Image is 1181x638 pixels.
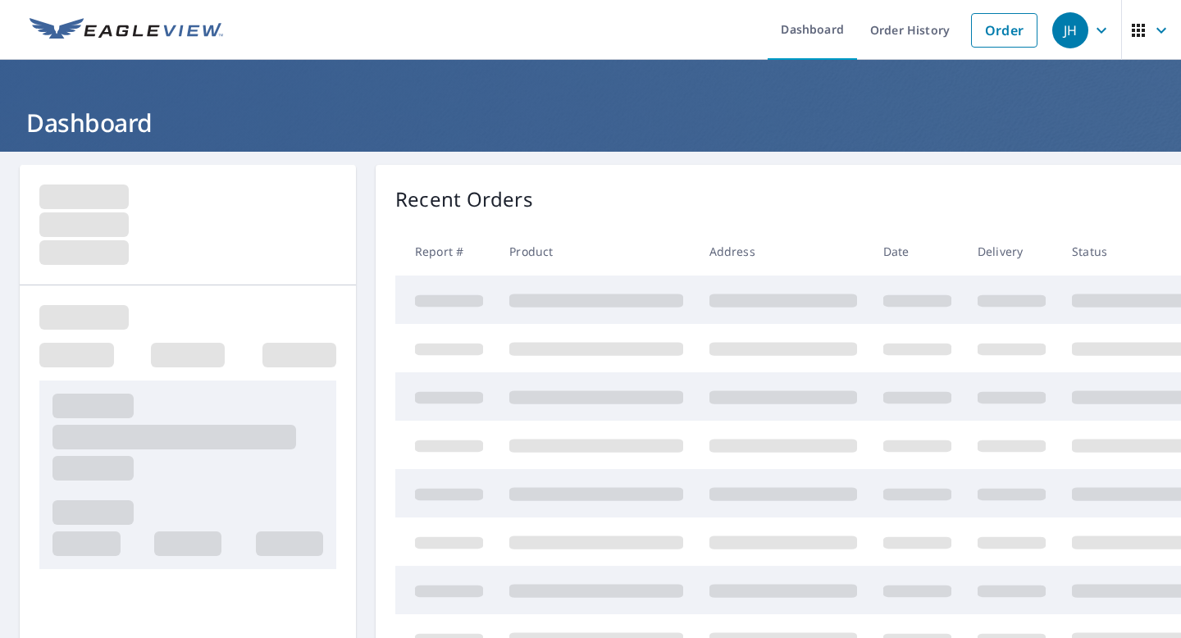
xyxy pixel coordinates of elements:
[395,227,496,276] th: Report #
[30,18,223,43] img: EV Logo
[395,185,533,214] p: Recent Orders
[696,227,870,276] th: Address
[870,227,964,276] th: Date
[1052,12,1088,48] div: JH
[964,227,1059,276] th: Delivery
[971,13,1037,48] a: Order
[496,227,696,276] th: Product
[20,106,1161,139] h1: Dashboard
